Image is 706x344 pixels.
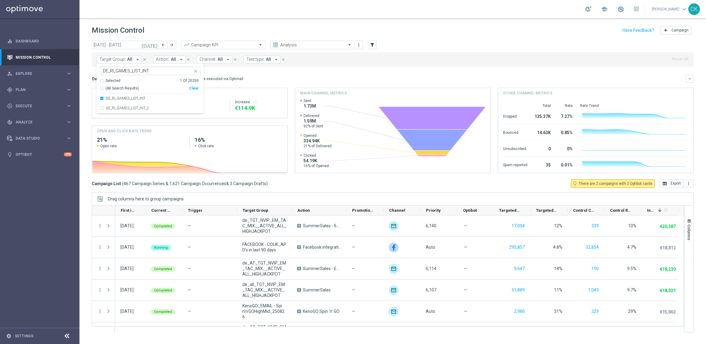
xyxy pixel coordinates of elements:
h4: Other channel metrics [503,90,552,96]
span: KenoGO_EMAIL - Spin'n'GOHighMid_250826 [242,303,287,320]
span: Running [154,246,168,250]
span: All [218,57,223,62]
button: open_in_browser Export [660,179,684,188]
i: add [663,28,668,33]
span: Completed [154,310,172,314]
span: 9.5% [627,266,636,271]
i: play_circle_outline [7,103,13,109]
ng-dropdown-panel: Options list [97,78,204,113]
div: 135.37K [535,111,551,121]
span: 31% [554,309,562,314]
button: lightbulb_outline There are 2 campaigns with 2 Optibot cards [571,179,655,188]
button: 1,049 [587,286,599,294]
div: Press SPACE to select this row. [92,237,115,258]
div: equalizer Dashboard [7,39,72,44]
button: 295,857 [509,243,525,251]
div: 26 Aug 2025, Tuesday [120,309,134,314]
i: open_in_browser [662,181,667,186]
div: €114,904 [235,104,282,112]
i: close [193,69,198,74]
span: — [188,309,191,314]
i: close [186,57,190,62]
button: more_vert [97,223,103,229]
span: Plan [16,88,66,92]
colored-tag: Completed [151,266,175,272]
i: arrow_drop_down [225,57,231,62]
span: de_all_TGT_NVIP_EM_TAC_MIX__ACTIVE_ALL_HIGHJACKPOT [242,282,287,298]
button: more_vert [684,179,694,188]
span: A [297,224,301,228]
span: — [464,287,467,293]
i: more_vert [356,42,361,47]
div: 0 [535,143,551,153]
i: close [142,57,147,62]
span: — [464,266,467,271]
span: First in Range [121,208,135,213]
button: Channel: All arrow_drop_down [197,56,232,64]
span: — [188,266,191,271]
button: Data Studio keyboard_arrow_right [7,136,72,141]
span: — [188,223,191,228]
i: person_search [7,71,13,76]
span: de_AT_TGT_NVIP_EM_TAC_MIX__ACTIVE_ALL_HIGHJACKPOT [242,324,287,341]
span: Target Group [243,208,268,213]
ng-select: DE_RI_GAMES_LIST_INT [97,67,204,113]
h2: 16% [195,136,282,144]
span: — [352,266,355,271]
button: Action: All arrow_drop_down [153,56,186,64]
span: A [297,288,301,292]
i: refresh [663,208,668,213]
div: Optibot [7,146,72,163]
span: 6,114 [426,266,436,271]
div: Press SPACE to select this row. [115,322,678,344]
a: Dashboard [16,33,72,49]
span: Execute [16,104,66,108]
a: Optibot [16,146,64,163]
p: €18,021 [660,288,676,293]
span: 29% [628,309,636,314]
span: Increase [647,208,656,213]
span: A [297,245,301,249]
span: Completed [154,288,172,292]
div: 1 Of 20259 [180,78,199,83]
span: KenoGO Spin 'n' GO [303,309,340,314]
div: DE_RI_GAMES_LIST_INT [100,93,200,103]
button: 339 [591,222,599,230]
h4: OPEN AND CLICK RATE TREND [97,128,152,134]
div: Press SPACE to select this row. [92,215,115,237]
div: Press SPACE to select this row. [92,301,115,322]
span: 4.8% [553,245,562,250]
div: Press SPACE to select this row. [115,215,678,237]
i: keyboard_arrow_right [66,87,72,93]
div: Press SPACE to select this row. [115,280,678,301]
span: & [226,181,229,186]
div: 0% [558,143,573,153]
span: Data Studio [16,137,66,140]
ng-select: Campaign KPI [181,41,265,49]
div: Total [535,103,551,108]
a: [PERSON_NAME]keyboard_arrow_down [651,5,688,14]
div: Rate Trend [580,103,689,108]
button: lightbulb Optibot +10 [7,152,72,157]
span: SummerSales - EM themed [303,266,341,271]
span: ( [122,181,123,186]
button: more_vert [97,244,103,250]
button: close [281,56,286,63]
colored-tag: Running [151,244,171,250]
span: 21% of Delivered [303,144,332,148]
span: — [188,245,191,250]
div: 26 Aug 2025, Tuesday [120,266,134,271]
span: 11% [554,287,562,292]
a: Settings [15,334,33,338]
span: de_AT_TGT_NVIP_EM_TAC_MIX__ACTIVE_ALL_HIGHJACKPOT [242,260,287,277]
img: Optimail [389,221,399,231]
span: 334.94K [303,138,332,144]
span: Targeted Response Rate [536,208,557,213]
i: lightbulb_outline [572,181,578,186]
div: Bounced [503,127,528,137]
i: arrow_drop_down [178,57,184,62]
span: Campaign [671,28,689,32]
span: Targeted Customers [499,208,520,213]
button: arrow_back [159,41,167,49]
